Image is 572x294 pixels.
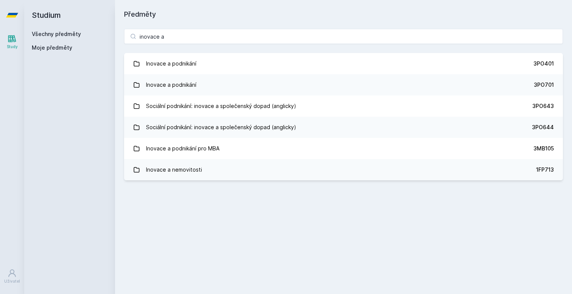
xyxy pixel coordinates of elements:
[146,141,219,156] div: Inovace a podnikání pro MBA
[2,30,23,53] a: Study
[4,278,20,284] div: Uživatel
[32,44,72,52] span: Moje předměty
[124,117,563,138] a: Sociální podnikání: inovace a společenský dopad (anglicky) 3PO644
[146,162,202,177] div: Inovace a nemovitosti
[2,265,23,288] a: Uživatel
[124,53,563,74] a: Inovace a podnikání 3PO401
[124,29,563,44] input: Název nebo ident předmětu…
[32,31,81,37] a: Všechny předměty
[533,145,554,152] div: 3MB105
[532,124,554,131] div: 3PO644
[146,120,296,135] div: Sociální podnikání: inovace a společenský dopad (anglicky)
[533,60,554,67] div: 3PO401
[146,56,196,71] div: Inovace a podnikání
[146,99,296,114] div: Sociální podnikání: inovace a společenský dopad (anglicky)
[124,95,563,117] a: Sociální podnikání: inovace a společenský dopad (anglicky) 3PO643
[124,138,563,159] a: Inovace a podnikání pro MBA 3MB105
[146,77,196,92] div: Inovace a podnikání
[534,81,554,89] div: 3PO701
[7,44,18,50] div: Study
[124,9,563,20] h1: Předměty
[536,166,554,174] div: 1FP713
[532,102,554,110] div: 3PO643
[124,74,563,95] a: Inovace a podnikání 3PO701
[124,159,563,180] a: Inovace a nemovitosti 1FP713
